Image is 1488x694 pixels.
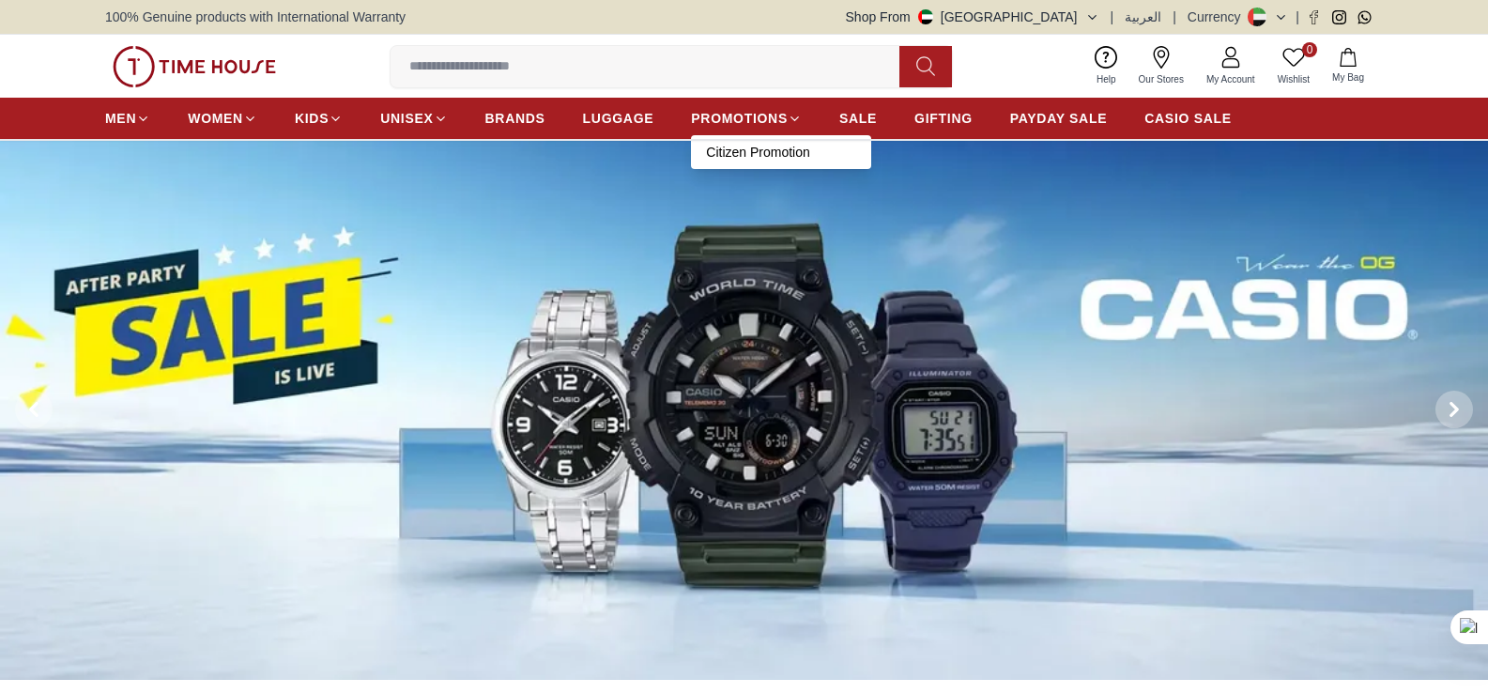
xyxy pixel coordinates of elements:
[1321,44,1375,88] button: My Bag
[295,101,343,135] a: KIDS
[1188,8,1249,26] div: Currency
[188,109,243,128] span: WOMEN
[1173,8,1176,26] span: |
[1125,8,1161,26] button: العربية
[105,109,136,128] span: MEN
[380,109,433,128] span: UNISEX
[485,109,545,128] span: BRANDS
[1199,72,1263,86] span: My Account
[583,109,654,128] span: LUGGAGE
[113,46,276,87] img: ...
[1296,8,1299,26] span: |
[914,109,973,128] span: GIFTING
[1128,42,1195,90] a: Our Stores
[295,109,329,128] span: KIDS
[1085,42,1128,90] a: Help
[1144,109,1232,128] span: CASIO SALE
[1307,10,1321,24] a: Facebook
[1358,10,1372,24] a: Whatsapp
[583,101,654,135] a: LUGGAGE
[1010,101,1107,135] a: PAYDAY SALE
[1131,72,1191,86] span: Our Stores
[1144,101,1232,135] a: CASIO SALE
[839,109,877,128] span: SALE
[1089,72,1124,86] span: Help
[188,101,257,135] a: WOMEN
[706,143,856,162] a: Citizen Promotion
[839,101,877,135] a: SALE
[1010,109,1107,128] span: PAYDAY SALE
[1111,8,1114,26] span: |
[1266,42,1321,90] a: 0Wishlist
[1332,10,1346,24] a: Instagram
[485,101,545,135] a: BRANDS
[105,8,406,26] span: 100% Genuine products with International Warranty
[691,109,788,128] span: PROMOTIONS
[380,101,447,135] a: UNISEX
[914,101,973,135] a: GIFTING
[918,9,933,24] img: United Arab Emirates
[1270,72,1317,86] span: Wishlist
[1302,42,1317,57] span: 0
[846,8,1099,26] button: Shop From[GEOGRAPHIC_DATA]
[105,101,150,135] a: MEN
[1325,70,1372,85] span: My Bag
[691,101,802,135] a: PROMOTIONS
